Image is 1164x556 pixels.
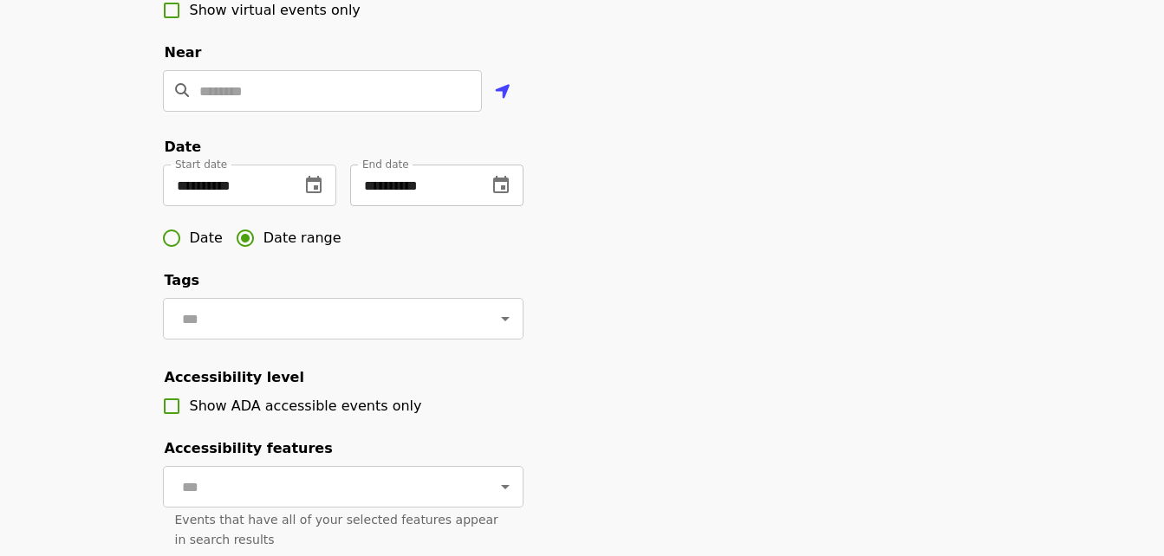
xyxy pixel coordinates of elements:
i: location-arrow icon [495,81,510,102]
span: Near [165,44,202,61]
span: Show virtual events only [190,2,361,18]
span: Tags [165,272,200,288]
span: Show ADA accessible events only [190,398,422,414]
span: Start date [175,158,227,171]
span: Date [190,228,223,249]
button: Open [493,307,517,331]
input: Location [199,70,482,112]
button: change date [480,165,522,206]
i: search icon [175,82,189,99]
span: Accessibility features [165,440,333,456]
span: Date range [263,228,341,249]
span: Date [165,139,202,155]
button: change date [293,165,335,206]
span: Events that have all of your selected features appear in search results [175,513,498,546]
span: Accessibility level [165,369,304,385]
span: End date [362,158,409,171]
button: Use my location [482,72,523,113]
button: Open [493,475,517,499]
